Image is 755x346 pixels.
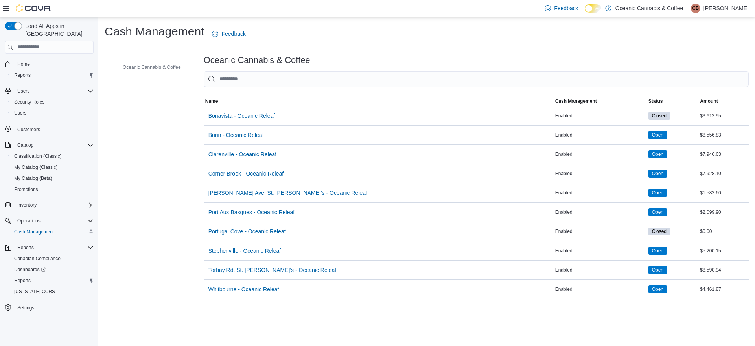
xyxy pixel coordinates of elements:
[11,287,94,296] span: Washington CCRS
[205,98,218,104] span: Name
[221,30,245,38] span: Feedback
[14,72,31,78] span: Reports
[8,226,97,237] button: Cash Management
[205,108,278,124] button: Bonavista - Oceanic Releaf
[208,150,277,158] span: Clarenville - Oceanic Releaf
[2,200,97,211] button: Inventory
[541,0,581,16] a: Feedback
[208,266,337,274] span: Torbay Rd, St. [PERSON_NAME]'s - Oceanic Releaf
[585,4,601,13] input: Dark Mode
[17,126,40,133] span: Customers
[14,141,37,150] button: Catalog
[17,61,30,67] span: Home
[17,305,34,311] span: Settings
[208,208,295,216] span: Port Aux Basques - Oceanic Releaf
[14,86,94,96] span: Users
[648,131,667,139] span: Open
[14,216,94,226] span: Operations
[14,200,40,210] button: Inventory
[14,216,44,226] button: Operations
[698,188,749,198] div: $1,582.60
[11,108,29,118] a: Users
[2,85,97,96] button: Users
[22,22,94,38] span: Load All Apps in [GEOGRAPHIC_DATA]
[2,215,97,226] button: Operations
[16,4,51,12] img: Cova
[205,146,280,162] button: Clarenville - Oceanic Releaf
[11,254,94,263] span: Canadian Compliance
[652,266,663,274] span: Open
[14,164,58,170] span: My Catalog (Classic)
[205,262,340,278] button: Torbay Rd, St. [PERSON_NAME]'s - Oceanic Releaf
[11,254,64,263] a: Canadian Compliance
[14,303,94,313] span: Settings
[204,71,749,87] input: This is a search bar. As you type, the results lower in the page will automatically filter.
[208,112,275,120] span: Bonavista - Oceanic Releaf
[11,70,34,80] a: Reports
[14,289,55,295] span: [US_STATE] CCRS
[8,264,97,275] a: Dashboards
[17,202,37,208] span: Inventory
[17,244,34,251] span: Reports
[698,96,749,106] button: Amount
[8,96,97,107] button: Security Roles
[698,285,749,294] div: $4,461.87
[14,110,26,116] span: Users
[554,227,647,236] div: Enabled
[208,170,284,178] span: Corner Brook - Oceanic Releaf
[205,204,298,220] button: Port Aux Basques - Oceanic Releaf
[11,152,65,161] a: Classification (Classic)
[14,255,61,262] span: Canadian Compliance
[648,150,667,158] span: Open
[698,111,749,120] div: $3,612.95
[554,169,647,178] div: Enabled
[555,98,597,104] span: Cash Management
[11,97,94,107] span: Security Roles
[11,265,49,274] a: Dashboards
[652,131,663,139] span: Open
[11,174,94,183] span: My Catalog (Beta)
[14,141,94,150] span: Catalog
[652,170,663,177] span: Open
[648,189,667,197] span: Open
[11,265,94,274] span: Dashboards
[686,4,688,13] p: |
[11,174,55,183] a: My Catalog (Beta)
[698,150,749,159] div: $7,946.63
[698,207,749,217] div: $2,099.90
[652,228,667,235] span: Closed
[2,242,97,253] button: Reports
[205,127,267,143] button: Burin - Oceanic Releaf
[17,218,41,224] span: Operations
[698,169,749,178] div: $7,928.10
[14,243,37,252] button: Reports
[11,163,94,172] span: My Catalog (Classic)
[554,265,647,275] div: Enabled
[554,207,647,217] div: Enabled
[8,184,97,195] button: Promotions
[11,185,94,194] span: Promotions
[698,130,749,140] div: $8,556.83
[554,246,647,255] div: Enabled
[554,188,647,198] div: Enabled
[647,96,699,106] button: Status
[14,200,94,210] span: Inventory
[698,246,749,255] div: $5,200.15
[205,185,370,201] button: [PERSON_NAME] Ave, St. [PERSON_NAME]’s - Oceanic Releaf
[2,58,97,70] button: Home
[17,88,29,94] span: Users
[14,153,62,159] span: Classification (Classic)
[648,247,667,255] span: Open
[554,111,647,120] div: Enabled
[691,4,700,13] div: Cristine Bartolome
[14,59,94,69] span: Home
[209,26,249,42] a: Feedback
[11,152,94,161] span: Classification (Classic)
[11,287,58,296] a: [US_STATE] CCRS
[648,98,663,104] span: Status
[17,142,33,148] span: Catalog
[5,55,94,334] nav: Complex example
[14,125,43,134] a: Customers
[648,266,667,274] span: Open
[11,276,94,285] span: Reports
